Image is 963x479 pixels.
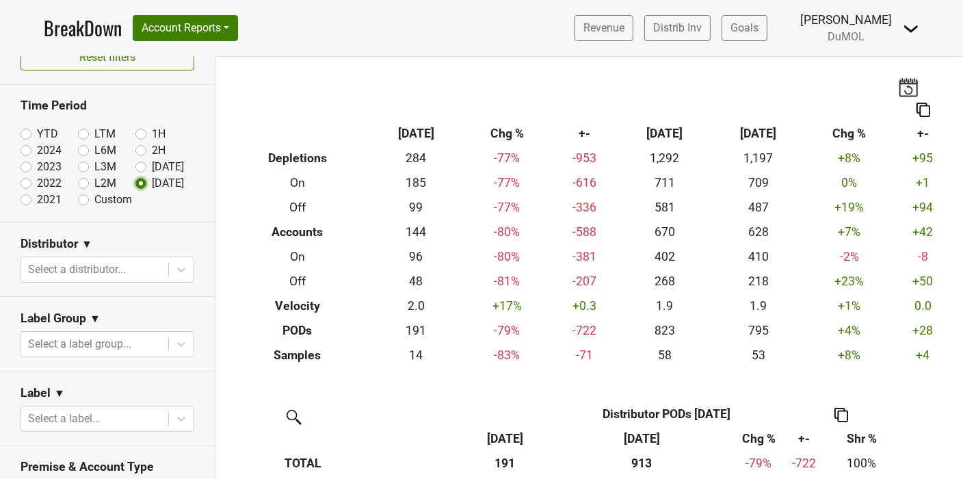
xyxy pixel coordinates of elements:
[463,294,551,318] td: +17 %
[722,15,767,41] a: Goals
[618,245,711,270] td: 402
[463,269,551,294] td: -81 %
[369,171,463,196] td: 185
[893,196,953,220] td: +94
[463,196,551,220] td: -77 %
[711,343,805,367] td: 53
[90,311,101,327] span: ▼
[711,294,805,318] td: 1.9
[806,220,893,245] td: +7 %
[551,220,618,245] td: -588
[463,220,551,245] td: -80 %
[793,456,817,470] span: -722
[806,196,893,220] td: +19 %
[94,126,116,142] label: LTM
[369,196,463,220] td: 99
[806,122,893,146] th: Chg %
[806,269,893,294] td: +23 %
[893,294,953,318] td: 0.0
[618,343,711,367] td: 58
[460,451,550,476] th: 191
[282,451,460,476] th: TOTAL
[369,318,463,343] td: 191
[369,269,463,294] td: 48
[893,171,953,196] td: +1
[152,159,184,175] label: [DATE]
[21,311,86,326] h3: Label Group
[711,122,805,146] th: [DATE]
[893,269,953,294] td: +50
[784,426,826,451] th: +-: activate to sort column ascending
[133,15,238,41] button: Account Reports
[551,343,618,367] td: -71
[893,220,953,245] td: +42
[369,146,463,171] td: 284
[618,318,711,343] td: 823
[551,269,618,294] td: -207
[618,122,711,146] th: [DATE]
[369,122,463,146] th: [DATE]
[369,220,463,245] td: 144
[711,318,805,343] td: 795
[463,122,551,146] th: Chg %
[898,77,919,96] img: last_updated_date
[551,122,618,146] th: +-
[893,318,953,343] td: +28
[806,146,893,171] td: +8 %
[21,99,194,113] h3: Time Period
[21,386,51,400] h3: Label
[711,196,805,220] td: 487
[828,30,865,43] span: DuMOL
[551,245,618,270] td: -381
[460,426,550,451] th: Aug '25: activate to sort column ascending
[711,146,805,171] td: 1,197
[369,343,463,367] td: 14
[893,146,953,171] td: +95
[806,245,893,270] td: -2 %
[806,171,893,196] td: 0 %
[711,245,805,270] td: 410
[893,245,953,270] td: -8
[226,196,369,220] th: Off
[226,171,369,196] th: On
[734,426,783,451] th: Chg %: activate to sort column ascending
[806,294,893,318] td: +1 %
[618,269,711,294] td: 268
[618,220,711,245] td: 670
[94,142,116,159] label: L6M
[463,171,551,196] td: -77 %
[463,318,551,343] td: -79 %
[94,159,116,175] label: L3M
[551,318,618,343] td: -722
[37,142,62,159] label: 2024
[575,15,633,41] a: Revenue
[463,146,551,171] td: -77 %
[37,159,62,175] label: 2023
[893,343,953,367] td: +4
[551,146,618,171] td: -953
[551,294,618,318] td: +0.3
[550,426,735,451] th: Aug '24: activate to sort column ascending
[37,192,62,208] label: 2021
[226,220,369,245] th: Accounts
[711,269,805,294] td: 218
[54,385,65,402] span: ▼
[44,14,122,42] a: BreakDown
[903,21,919,37] img: Dropdown Menu
[893,122,953,146] th: +-
[21,460,194,474] h3: Premise & Account Type
[152,142,166,159] label: 2H
[21,44,194,70] button: Reset filters
[226,245,369,270] th: On
[226,269,369,294] th: Off
[282,405,304,427] img: filter
[711,220,805,245] td: 628
[94,175,116,192] label: L2M
[826,451,899,476] td: 100%
[226,343,369,367] th: Samples
[826,426,899,451] th: Shr %: activate to sort column ascending
[618,171,711,196] td: 711
[463,343,551,367] td: -83 %
[282,426,460,451] th: &nbsp;: activate to sort column ascending
[806,318,893,343] td: +4 %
